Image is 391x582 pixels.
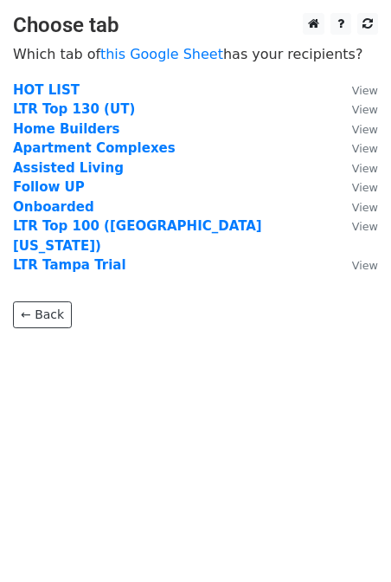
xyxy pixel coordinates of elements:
p: Which tab of has your recipients? [13,45,378,63]
a: View [335,101,378,117]
a: HOT LIST [13,82,80,98]
a: View [335,179,378,195]
a: View [335,121,378,137]
a: View [335,140,378,156]
a: LTR Top 100 ([GEOGRAPHIC_DATA][US_STATE]) [13,218,262,254]
a: View [335,82,378,98]
a: Follow UP [13,179,85,195]
small: View [352,220,378,233]
small: View [352,142,378,155]
small: View [352,259,378,272]
small: View [352,181,378,194]
small: View [352,123,378,136]
a: Apartment Complexes [13,140,176,156]
a: Home Builders [13,121,120,137]
a: View [335,199,378,215]
a: LTR Tampa Trial [13,257,126,273]
a: ← Back [13,301,72,328]
a: Assisted Living [13,160,124,176]
a: Onboarded [13,199,94,215]
a: this Google Sheet [100,46,223,62]
small: View [352,84,378,97]
small: View [352,201,378,214]
h3: Choose tab [13,13,378,38]
small: View [352,103,378,116]
a: View [335,160,378,176]
a: View [335,257,378,273]
small: View [352,162,378,175]
a: LTR Top 130 (UT) [13,101,135,117]
a: View [335,218,378,234]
